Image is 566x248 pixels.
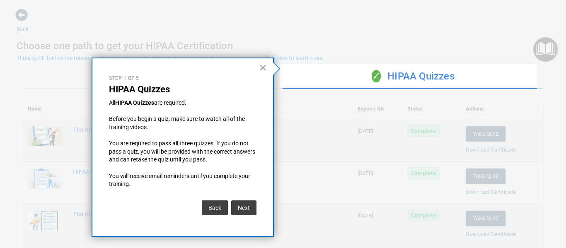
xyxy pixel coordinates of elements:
p: HIPAA Quizzes [109,84,256,95]
div: HIPAA Quizzes [283,64,543,89]
p: Step 1 of 5 [109,75,256,82]
button: Close [259,61,267,74]
span: are required. [154,99,186,106]
span: All [109,99,115,106]
p: You will receive email reminders until you complete your training. [109,172,256,188]
p: You are required to pass all three quizzes. If you do not pass a quiz, you will be provided with ... [109,140,256,164]
strong: HIPAA Quizzes [115,99,154,106]
button: Back [202,200,228,215]
button: Next [231,200,256,215]
p: Before you begin a quiz, make sure to watch all of the training videos. [109,115,256,131]
span: ✓ [372,70,381,82]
